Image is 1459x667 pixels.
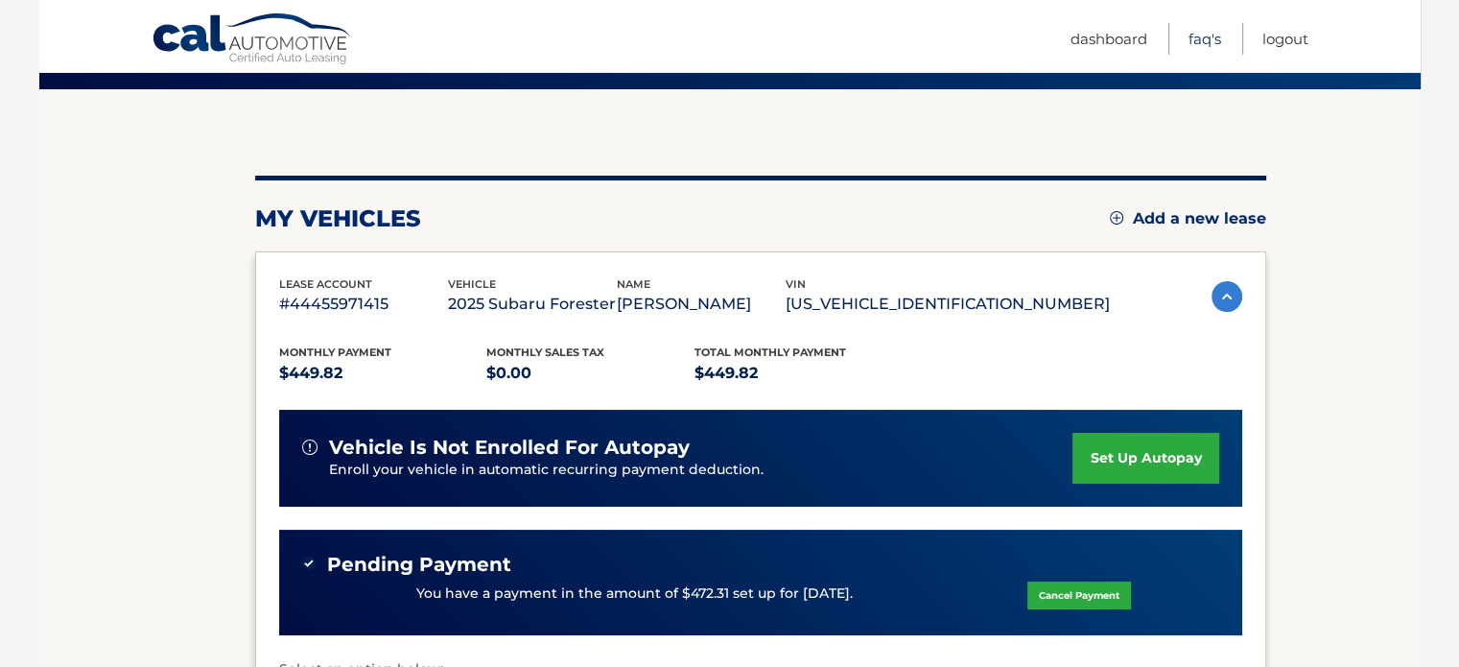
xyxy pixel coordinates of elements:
[329,460,1073,481] p: Enroll your vehicle in automatic recurring payment deduction.
[1110,211,1123,225] img: add.svg
[279,277,372,291] span: lease account
[1262,23,1308,55] a: Logout
[448,291,617,318] p: 2025 Subaru Forester
[302,557,316,570] img: check-green.svg
[486,360,694,387] p: $0.00
[152,12,353,68] a: Cal Automotive
[694,345,846,359] span: Total Monthly Payment
[1071,23,1147,55] a: Dashboard
[279,360,487,387] p: $449.82
[448,277,496,291] span: vehicle
[786,277,806,291] span: vin
[1072,433,1218,484] a: set up autopay
[327,553,511,577] span: Pending Payment
[416,584,853,605] p: You have a payment in the amount of $472.31 set up for [DATE].
[786,291,1110,318] p: [US_VEHICLE_IDENTIFICATION_NUMBER]
[1188,23,1221,55] a: FAQ's
[302,440,318,455] img: alert-white.svg
[617,277,650,291] span: name
[617,291,786,318] p: [PERSON_NAME]
[329,436,690,460] span: vehicle is not enrolled for autopay
[255,204,421,233] h2: my vehicles
[694,360,903,387] p: $449.82
[1212,281,1242,312] img: accordion-active.svg
[279,345,391,359] span: Monthly Payment
[486,345,604,359] span: Monthly sales Tax
[1110,209,1266,228] a: Add a new lease
[1027,582,1131,609] a: Cancel Payment
[279,291,448,318] p: #44455971415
